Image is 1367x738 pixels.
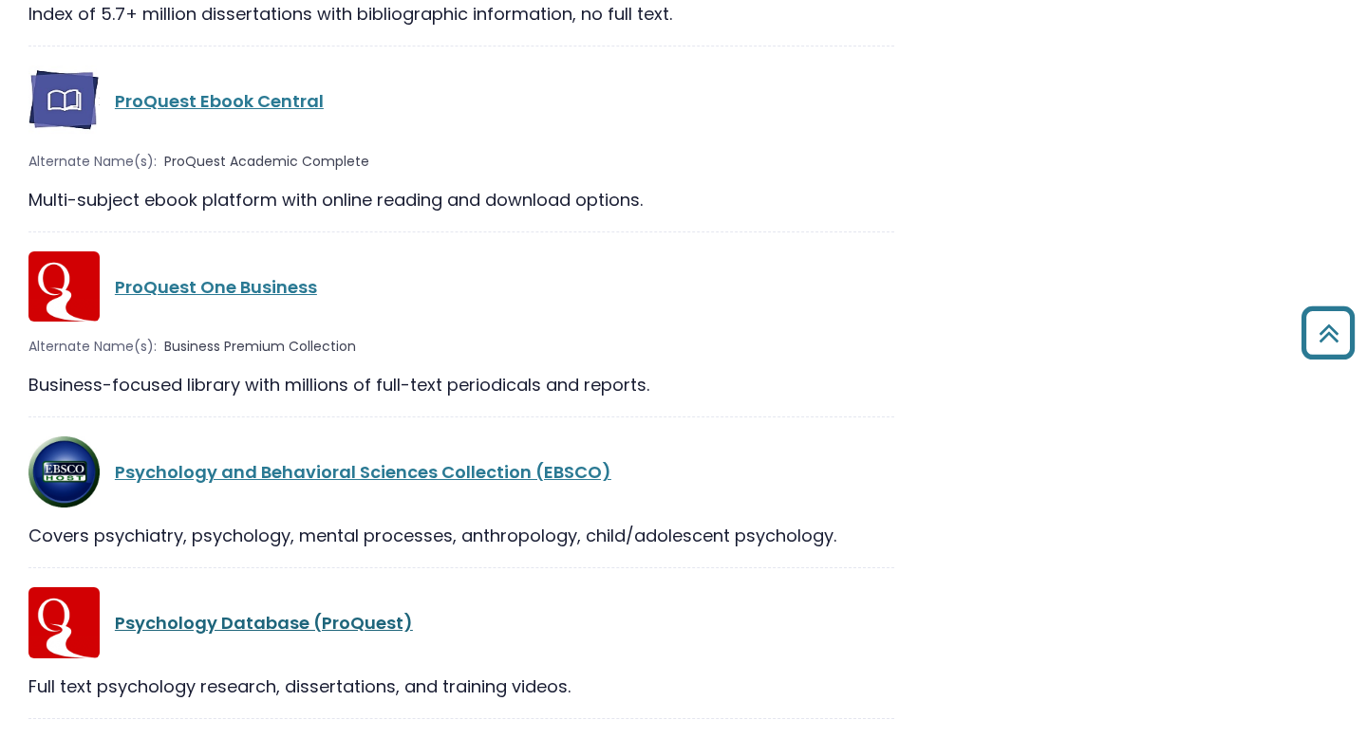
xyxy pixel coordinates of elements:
[115,89,324,113] a: ProQuest Ebook Central
[115,611,413,635] a: Psychology Database (ProQuest)
[164,337,356,357] span: Business Premium Collection
[28,523,894,548] div: Covers psychiatry, psychology, mental processes, anthropology, child/adolescent psychology.
[1294,315,1362,350] a: Back to Top
[115,460,611,484] a: Psychology and Behavioral Sciences Collection (EBSCO)
[115,275,317,299] a: ProQuest One Business
[28,187,894,212] div: Multi-subject ebook platform with online reading and download options.
[28,372,894,397] div: Business-focused library with millions of full-text periodicals and reports.
[28,673,894,699] div: Full text psychology research, dissertations, and training videos.
[164,152,369,172] span: ProQuest Academic Complete
[28,337,157,357] span: Alternate Name(s):
[28,1,894,27] div: Index of 5.7+ million dissertations with bibliographic information, no full text.
[28,152,157,172] span: Alternate Name(s):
